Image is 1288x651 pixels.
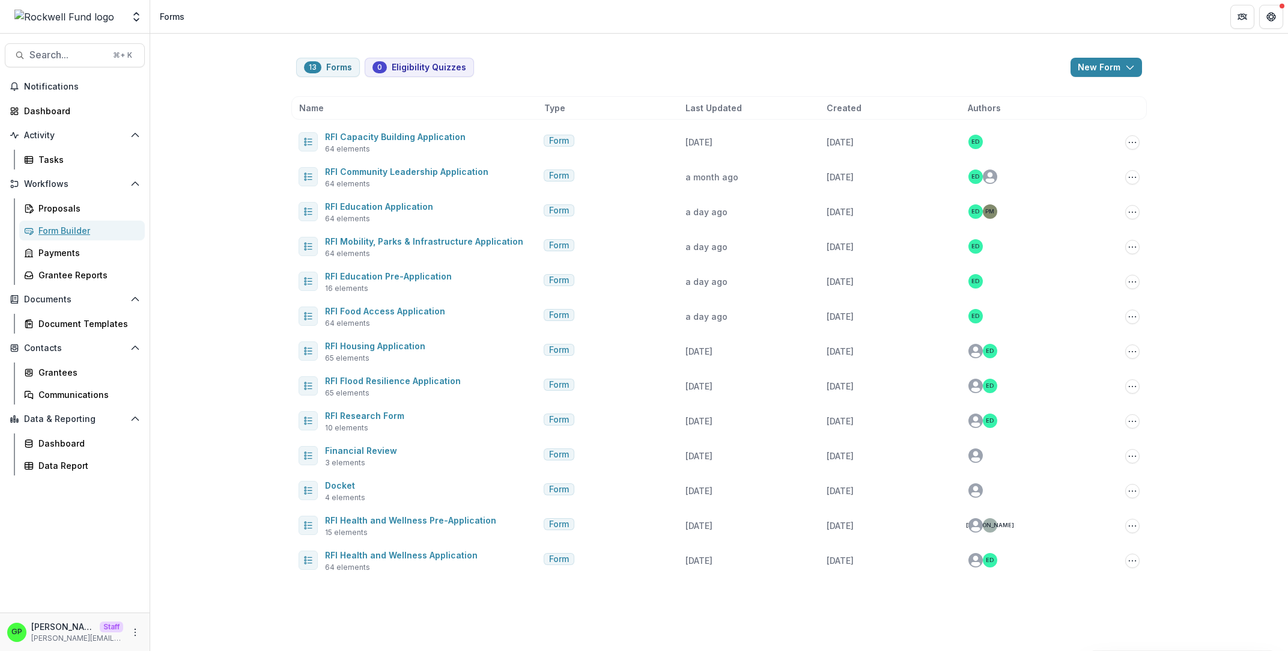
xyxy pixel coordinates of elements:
[38,388,135,401] div: Communications
[155,8,189,25] nav: breadcrumb
[827,381,854,391] span: [DATE]
[1125,344,1140,359] button: Options
[38,437,135,450] div: Dashboard
[968,448,983,463] svg: avatar
[160,10,184,23] div: Forms
[1230,5,1254,29] button: Partners
[38,459,135,472] div: Data Report
[1125,135,1140,150] button: Options
[111,49,135,62] div: ⌘ + K
[968,553,983,567] svg: avatar
[38,317,135,330] div: Document Templates
[827,346,854,356] span: [DATE]
[827,486,854,496] span: [DATE]
[549,415,569,425] span: Form
[549,519,569,530] span: Form
[128,625,142,640] button: More
[309,63,317,72] span: 13
[100,622,123,632] p: Staff
[24,343,126,353] span: Contacts
[325,480,355,491] a: Docket
[325,423,368,433] span: 10 elements
[827,137,854,147] span: [DATE]
[19,150,145,170] a: Tasks
[966,522,1014,528] div: Judy A. Ahlgrim
[31,633,123,644] p: [PERSON_NAME][EMAIL_ADDRESS][DOMAIN_NAME]
[325,132,466,142] a: RFI Capacity Building Application
[325,492,365,503] span: 4 elements
[827,102,861,114] span: Created
[971,209,979,215] div: Estevan D. Delgado
[19,362,145,382] a: Grantees
[685,381,712,391] span: [DATE]
[968,414,983,428] svg: avatar
[325,248,370,259] span: 64 elements
[549,171,569,181] span: Form
[38,366,135,379] div: Grantees
[549,554,569,564] span: Form
[14,10,114,24] img: Rockwell Fund logo
[685,451,712,461] span: [DATE]
[1125,205,1140,219] button: Options
[19,198,145,218] a: Proposals
[5,77,145,96] button: Notifications
[24,414,126,424] span: Data & Reporting
[5,126,145,145] button: Open Activity
[685,416,712,426] span: [DATE]
[827,277,854,287] span: [DATE]
[968,379,983,393] svg: avatar
[325,376,461,386] a: RFI Flood Resilience Application
[19,265,145,285] a: Grantee Reports
[24,295,126,305] span: Documents
[325,144,370,154] span: 64 elements
[38,224,135,237] div: Form Builder
[325,201,433,212] a: RFI Education Application
[325,179,370,189] span: 64 elements
[325,445,397,456] a: Financial Review
[5,43,145,67] button: Search...
[685,486,712,496] span: [DATE]
[19,243,145,263] a: Payments
[299,102,324,114] span: Name
[968,102,1001,114] span: Authors
[325,271,452,281] a: RFI Education Pre-Application
[1125,240,1140,254] button: Options
[549,310,569,320] span: Form
[685,102,742,114] span: Last Updated
[325,457,365,468] span: 3 elements
[685,137,712,147] span: [DATE]
[549,345,569,355] span: Form
[1125,554,1140,568] button: Options
[549,240,569,251] span: Form
[827,521,854,531] span: [DATE]
[325,167,488,177] a: RFI Community Leadership Application
[827,416,854,426] span: [DATE]
[971,174,979,180] div: Estevan D. Delgado
[685,172,738,182] span: a month ago
[5,174,145,194] button: Open Workflows
[325,527,368,538] span: 15 elements
[5,290,145,309] button: Open Documents
[5,409,145,429] button: Open Data & Reporting
[1125,170,1140,185] button: Options
[325,388,369,399] span: 65 elements
[549,380,569,390] span: Form
[19,221,145,240] a: Form Builder
[325,318,370,329] span: 64 elements
[971,243,979,249] div: Estevan D. Delgado
[971,313,979,319] div: Estevan D. Delgado
[827,555,854,566] span: [DATE]
[1125,379,1140,394] button: Options
[685,207,728,217] span: a day ago
[24,82,140,92] span: Notifications
[5,338,145,358] button: Open Contacts
[1125,275,1140,289] button: Options
[827,242,854,252] span: [DATE]
[24,130,126,141] span: Activity
[685,242,728,252] span: a day ago
[685,311,728,322] span: a day ago
[325,283,368,294] span: 16 elements
[827,311,854,322] span: [DATE]
[1125,414,1140,429] button: Options
[983,170,997,184] svg: avatar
